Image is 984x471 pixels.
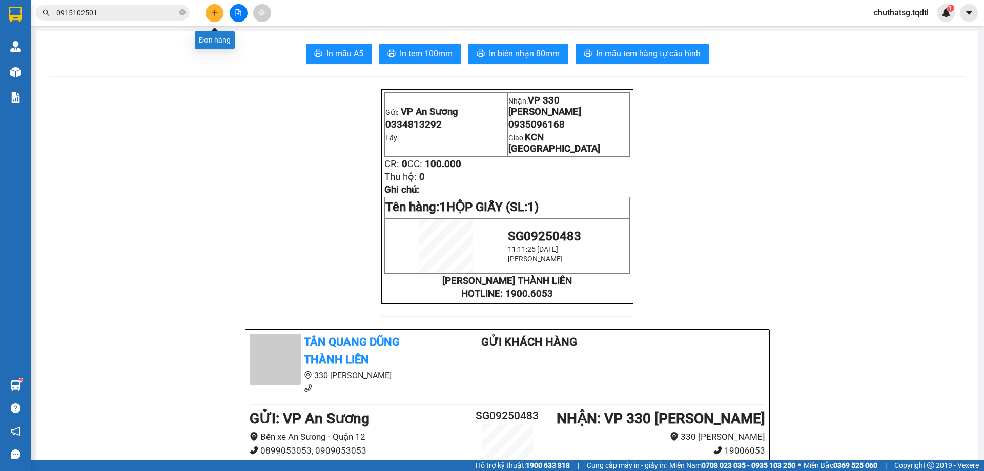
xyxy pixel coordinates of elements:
span: In tem 100mm [400,47,453,60]
span: Miền Bắc [804,460,877,471]
span: 1HỘP GIẤY (SL: [439,200,539,214]
button: printerIn mẫu tem hàng tự cấu hình [576,44,709,64]
span: Cung cấp máy in - giấy in: [587,460,667,471]
li: 330 [PERSON_NAME] [250,369,440,382]
span: 1) [527,200,539,214]
span: VP 330 [PERSON_NAME] [508,95,581,117]
span: VP 330 [PERSON_NAME] [62,6,135,28]
span: printer [477,49,485,59]
span: caret-down [965,8,974,17]
span: environment [670,432,679,441]
b: Gửi khách hàng [481,336,577,349]
span: plus [211,9,218,16]
span: Lấy: [385,134,399,142]
img: warehouse-icon [10,41,21,52]
span: | [578,460,579,471]
span: In mẫu A5 [326,47,363,60]
button: file-add [230,4,248,22]
strong: 0369 525 060 [833,461,877,469]
span: Giao: [62,44,154,65]
p: Nhận: [62,6,154,28]
span: CR: [3,69,18,80]
b: GỬI : VP An Sương [250,410,370,427]
span: environment [250,432,258,441]
li: 330 [PERSON_NAME] [550,430,765,444]
span: 0 [419,171,425,182]
button: caret-down [960,4,978,22]
button: printerIn mẫu A5 [306,44,372,64]
img: solution-icon [10,92,21,103]
b: Tân Quang Dũng Thành Liên [304,336,400,366]
span: SG09250483 [508,229,581,243]
span: 11:11:25 [DATE] [508,245,558,253]
span: Miền Nam [669,460,795,471]
p: Gửi: [4,12,60,35]
p: Gửi: [385,106,506,117]
span: environment [304,371,312,379]
span: Giao: [508,134,600,153]
div: Đơn hàng [195,31,235,49]
span: KCN [GEOGRAPHIC_DATA] [62,43,154,65]
span: 1 [949,5,952,12]
span: 0 [402,158,407,170]
span: Ghi chú: [384,184,419,195]
span: message [11,449,20,459]
span: printer [314,49,322,59]
h2: SG09250483 [464,407,550,424]
span: printer [387,49,396,59]
span: copyright [927,462,934,469]
span: phone [713,446,722,455]
span: VP An Sương [4,12,48,35]
input: Tìm tên, số ĐT hoặc mã đơn [56,7,177,18]
p: Nhận: [508,95,629,117]
img: logo-vxr [9,7,22,22]
strong: 1900 633 818 [526,461,570,469]
span: In mẫu tem hàng tự cấu hình [596,47,701,60]
button: aim [253,4,271,22]
span: CR: [384,158,399,170]
span: Tên hàng: [385,200,539,214]
button: printerIn biên nhận 80mm [468,44,568,64]
span: In biên nhận 80mm [489,47,560,60]
span: printer [584,49,592,59]
span: search [43,9,50,16]
strong: 0708 023 035 - 0935 103 250 [702,461,795,469]
span: file-add [235,9,242,16]
span: notification [11,426,20,436]
span: close-circle [179,8,186,18]
button: printerIn tem 100mm [379,44,461,64]
span: KCN [GEOGRAPHIC_DATA] [508,132,600,154]
span: 100.000 [44,69,80,80]
span: Hỗ trợ kỹ thuật: [476,460,570,471]
strong: HOTLINE: 1900.6053 [461,288,553,299]
sup: 1 [19,378,23,381]
span: Thu hộ: [384,171,417,182]
span: 100.000 [425,158,461,170]
span: 0935096168 [508,119,565,130]
span: phone [304,384,312,392]
b: Người gửi : 0334813292 [250,459,344,469]
sup: 1 [947,5,954,12]
span: 0935096168 [62,30,118,41]
span: 0334813292 [4,36,60,48]
span: 0334813292 [385,119,442,130]
img: warehouse-icon [10,380,21,391]
strong: [PERSON_NAME] THÀNH LIÊN [442,275,572,286]
span: question-circle [11,403,20,413]
span: | [885,460,887,471]
img: icon-new-feature [941,8,951,17]
span: CC: [407,158,422,170]
span: aim [258,9,265,16]
li: 0899053053, 0909053053 [250,444,464,458]
span: Lấy: [4,49,19,59]
b: NHẬN : VP 330 [PERSON_NAME] [557,410,765,427]
span: chuthatsg.tqdtl [866,6,937,19]
span: VP An Sương [401,106,458,117]
span: 0 [20,69,26,80]
span: CC: [26,69,41,80]
span: [PERSON_NAME] [508,255,563,263]
img: warehouse-icon [10,67,21,77]
li: Bến xe An Sương - Quận 12 [250,430,464,444]
span: phone [250,446,258,455]
span: close-circle [179,9,186,15]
